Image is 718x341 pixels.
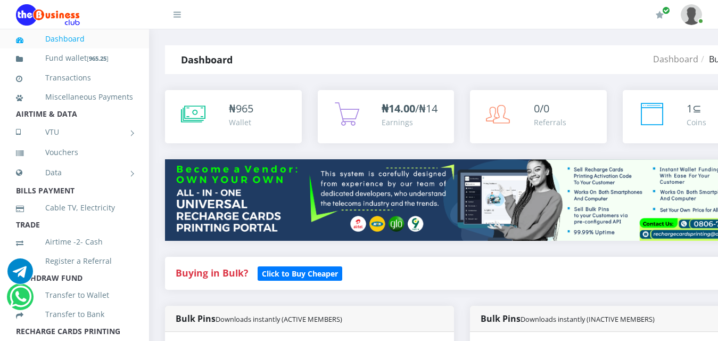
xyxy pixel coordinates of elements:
a: Dashboard [653,53,698,65]
span: /₦14 [382,101,438,116]
span: 965 [236,101,253,116]
small: [ ] [87,54,109,62]
strong: Bulk Pins [481,313,655,324]
div: Referrals [534,117,566,128]
b: Click to Buy Cheaper [262,269,338,279]
div: Earnings [382,117,438,128]
span: Renew/Upgrade Subscription [662,6,670,14]
a: ₦14.00/₦14 Earnings [318,90,455,143]
b: 965.25 [89,54,106,62]
a: Dashboard [16,27,133,51]
a: Airtime -2- Cash [16,230,133,254]
a: Click to Buy Cheaper [258,266,342,279]
a: Transfer to Wallet [16,283,133,307]
a: Miscellaneous Payments [16,85,133,109]
a: 0/0 Referrals [470,90,607,143]
div: Wallet [229,117,253,128]
span: 0/0 [534,101,549,116]
img: User [681,4,702,25]
a: Cable TV, Electricity [16,196,133,220]
img: Logo [16,4,80,26]
b: ₦14.00 [382,101,415,116]
span: 1 [687,101,692,116]
div: Coins [687,117,706,128]
i: Renew/Upgrade Subscription [656,11,664,19]
a: Fund wallet[965.25] [16,46,133,71]
a: Chat for support [7,266,33,284]
a: Data [16,159,133,186]
small: Downloads instantly (ACTIVE MEMBERS) [216,314,342,324]
small: Downloads instantly (INACTIVE MEMBERS) [521,314,655,324]
strong: Dashboard [181,53,233,66]
a: Transactions [16,66,133,90]
div: ₦ [229,101,253,117]
strong: Buying in Bulk? [176,266,248,279]
a: Chat for support [10,292,31,310]
a: ₦965 Wallet [165,90,302,143]
div: ⊆ [687,101,706,117]
a: Register a Referral [16,249,133,273]
a: Transfer to Bank [16,302,133,327]
strong: Bulk Pins [176,313,342,324]
a: VTU [16,119,133,145]
a: Vouchers [16,140,133,165]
